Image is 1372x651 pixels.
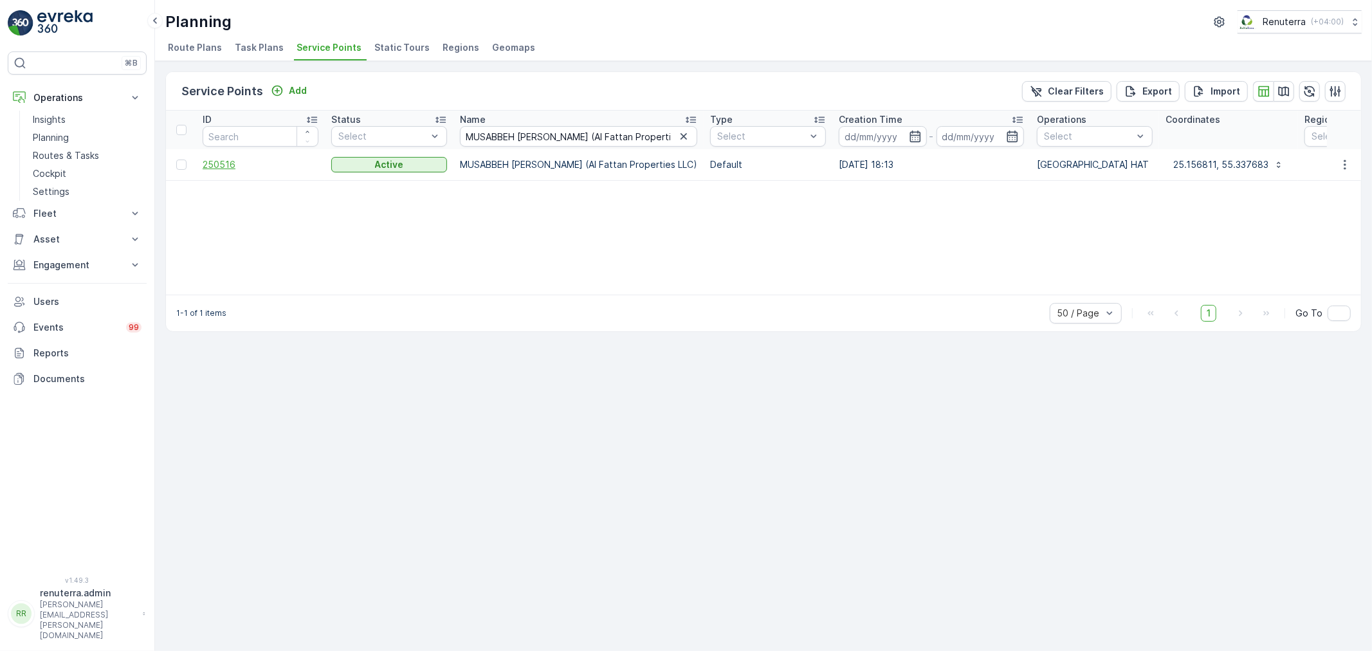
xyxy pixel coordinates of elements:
button: 25.156811, 55.337683 [1166,154,1292,175]
p: Export [1142,85,1172,98]
a: Users [8,289,147,315]
p: Routes & Tasks [33,149,99,162]
td: MUSABBEH [PERSON_NAME] (Al Fattan Properties LLC) [453,149,704,180]
input: dd/mm/yyyy [839,126,927,147]
span: Route Plans [168,41,222,54]
p: ⌘B [125,58,138,68]
button: Active [331,157,447,172]
p: Select [1044,130,1133,143]
p: Documents [33,372,142,385]
span: Regions [443,41,479,54]
span: Geomaps [492,41,535,54]
span: Go To [1295,307,1322,320]
p: renuterra.admin [40,587,136,600]
input: Search [203,126,318,147]
p: Planning [165,12,232,32]
img: Screenshot_2024-07-26_at_13.33.01.png [1238,15,1258,29]
p: - [929,129,934,144]
button: Operations [8,85,147,111]
a: Insights [28,111,147,129]
td: [DATE] 18:13 [832,149,1030,180]
p: 25.156811, 55.337683 [1173,158,1268,171]
p: Active [375,158,404,171]
p: Import [1211,85,1240,98]
img: logo_light-DOdMpM7g.png [37,10,93,36]
p: Add [289,84,307,97]
p: Regions [1304,113,1340,126]
p: Select [338,130,427,143]
p: 99 [129,322,139,333]
p: Users [33,295,142,308]
td: [GEOGRAPHIC_DATA] HAT [1030,149,1159,180]
a: 250516 [203,158,318,171]
a: Cockpit [28,165,147,183]
p: ID [203,113,212,126]
p: Name [460,113,486,126]
p: Settings [33,185,69,198]
a: Documents [8,366,147,392]
span: Task Plans [235,41,284,54]
div: Toggle Row Selected [176,160,187,170]
span: 1 [1201,305,1216,322]
button: Fleet [8,201,147,226]
p: Asset [33,233,121,246]
p: Planning [33,131,69,144]
a: Events99 [8,315,147,340]
p: Select [717,130,806,143]
a: Planning [28,129,147,147]
p: ( +04:00 ) [1311,17,1344,27]
a: Reports [8,340,147,366]
p: Reports [33,347,142,360]
p: Operations [33,91,121,104]
p: Cockpit [33,167,66,180]
a: Settings [28,183,147,201]
p: Creation Time [839,113,902,126]
p: [PERSON_NAME][EMAIL_ADDRESS][PERSON_NAME][DOMAIN_NAME] [40,600,136,641]
button: Engagement [8,252,147,278]
p: 1-1 of 1 items [176,308,226,318]
button: Add [266,83,312,98]
img: logo [8,10,33,36]
span: v 1.49.3 [8,576,147,584]
button: Import [1185,81,1248,102]
button: Renuterra(+04:00) [1238,10,1362,33]
p: Status [331,113,361,126]
button: Asset [8,226,147,252]
button: Clear Filters [1022,81,1111,102]
p: Coordinates [1166,113,1220,126]
p: Engagement [33,259,121,271]
p: Clear Filters [1048,85,1104,98]
p: Insights [33,113,66,126]
div: RR [11,603,32,624]
input: dd/mm/yyyy [937,126,1025,147]
p: Renuterra [1263,15,1306,28]
td: Default [704,149,832,180]
p: Service Points [181,82,263,100]
p: Fleet [33,207,121,220]
p: Events [33,321,118,334]
span: Service Points [297,41,361,54]
input: Search [460,126,697,147]
p: Operations [1037,113,1086,126]
button: Export [1117,81,1180,102]
span: Static Tours [374,41,430,54]
p: Type [710,113,733,126]
a: Routes & Tasks [28,147,147,165]
button: RRrenuterra.admin[PERSON_NAME][EMAIL_ADDRESS][PERSON_NAME][DOMAIN_NAME] [8,587,147,641]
